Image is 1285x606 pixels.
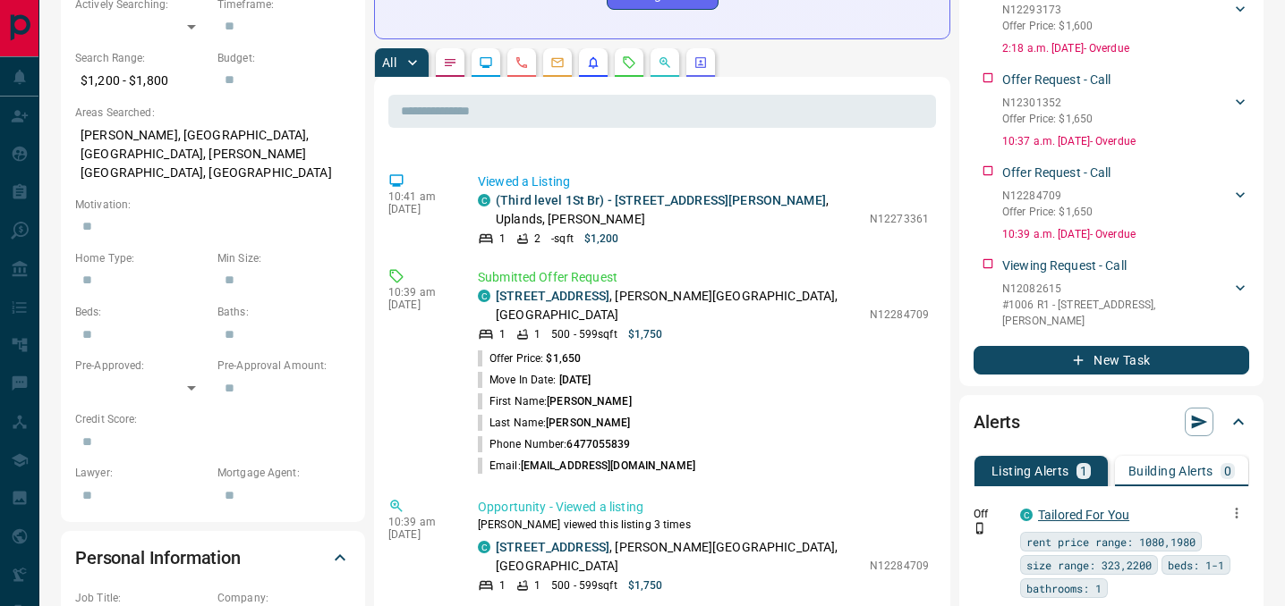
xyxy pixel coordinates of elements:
div: Personal Information [75,536,351,579]
span: $1,650 [546,352,581,365]
span: beds: 1-1 [1168,556,1224,574]
p: , [PERSON_NAME][GEOGRAPHIC_DATA], [GEOGRAPHIC_DATA] [496,538,861,576]
p: Min Size: [217,250,351,266]
p: , [PERSON_NAME][GEOGRAPHIC_DATA], [GEOGRAPHIC_DATA] [496,287,861,324]
p: [DATE] [388,299,451,311]
svg: Requests [622,55,636,70]
span: [DATE] [559,374,591,386]
p: Company: [217,590,351,606]
p: $1,750 [628,326,663,342]
p: N12273361 [870,211,929,227]
p: #1006 R1 - [STREET_ADDRESS] , [PERSON_NAME] [1002,297,1231,329]
span: size range: 323,2200 [1026,556,1152,574]
svg: Emails [550,55,565,70]
p: Viewed a Listing [478,173,929,191]
p: 1 [499,577,506,593]
span: rent price range: 1080,1980 [1026,533,1196,551]
svg: Push Notification Only [974,522,986,534]
p: Mortgage Agent: [217,465,351,481]
p: Building Alerts [1128,465,1213,477]
div: condos.ca [478,541,490,553]
p: - sqft [551,231,574,247]
p: 1 [499,231,506,247]
p: Email: [478,458,695,474]
p: 2:18 a.m. [DATE] - Overdue [1002,40,1249,56]
p: Budget: [217,50,351,66]
p: Baths: [217,304,351,320]
p: $1,200 - $1,800 [75,66,208,96]
p: 10:39 am [388,516,451,528]
p: Motivation: [75,197,351,213]
p: Phone Number: [478,436,631,452]
span: [EMAIL_ADDRESS][DOMAIN_NAME] [521,459,695,472]
span: 6477055839 [566,438,630,450]
p: 0 [1224,465,1231,477]
a: (Third level 1St Br) - [STREET_ADDRESS][PERSON_NAME] [496,193,826,207]
p: 1 [499,326,506,342]
p: [PERSON_NAME] viewed this listing 3 times [478,517,929,533]
p: Offer Request - Call [1002,164,1111,182]
p: Pre-Approved: [75,358,208,374]
p: Offer Price: [478,350,581,366]
p: Job Title: [75,590,208,606]
a: Tailored For You [1038,508,1129,522]
svg: Calls [515,55,529,70]
h2: Personal Information [75,543,241,572]
p: Offer Price: $1,600 [1002,18,1093,34]
p: N12301352 [1002,95,1093,111]
p: [DATE] [388,528,451,541]
p: 10:39 am [388,286,451,299]
p: Move In Date: [478,372,591,388]
p: , Uplands, [PERSON_NAME] [496,191,861,229]
svg: Agent Actions [694,55,708,70]
p: $1,750 [628,577,663,593]
p: Home Type: [75,250,208,266]
p: Opportunity - Viewed a listing [478,498,929,517]
span: bathrooms: 1 [1026,579,1102,597]
a: [STREET_ADDRESS] [496,289,609,303]
p: 10:39 a.m. [DATE] - Overdue [1002,226,1249,242]
svg: Notes [443,55,457,70]
span: [PERSON_NAME] [546,417,630,429]
p: [DATE] [388,203,451,215]
p: [PERSON_NAME], [GEOGRAPHIC_DATA], [GEOGRAPHIC_DATA], [PERSON_NAME][GEOGRAPHIC_DATA], [GEOGRAPHIC_... [75,121,351,188]
p: Beds: [75,304,208,320]
p: Last Name: [478,415,631,431]
p: 1 [534,326,540,342]
p: Off [974,506,1009,522]
p: Search Range: [75,50,208,66]
p: Lawyer: [75,465,208,481]
p: Viewing Request - Call [1002,257,1127,275]
p: N12284709 [1002,188,1093,204]
p: N12284709 [870,307,929,323]
h2: Alerts [974,408,1020,436]
p: 1 [1080,465,1087,477]
p: 500 - 599 sqft [551,577,617,593]
p: 1 [534,577,540,593]
p: First Name: [478,393,632,409]
button: New Task [974,346,1249,375]
p: Credit Score: [75,411,351,427]
div: condos.ca [478,290,490,302]
p: Offer Request - Call [1002,71,1111,89]
svg: Lead Browsing Activity [479,55,493,70]
p: Offer Price: $1,650 [1002,111,1093,127]
div: N12301352Offer Price: $1,650 [1002,91,1249,130]
a: [STREET_ADDRESS] [496,540,609,554]
p: Listing Alerts [991,465,1069,477]
p: 500 - 599 sqft [551,326,617,342]
p: Pre-Approval Amount: [217,358,351,374]
p: Offer Price: $1,650 [1002,204,1093,220]
p: N12082615 [1002,281,1231,297]
span: [PERSON_NAME] [547,395,631,408]
div: Alerts [974,400,1249,443]
p: N12293173 [1002,2,1093,18]
p: N12284709 [870,558,929,574]
div: condos.ca [478,194,490,206]
p: $1,200 [584,231,619,247]
p: 10:41 am [388,190,451,203]
p: Areas Searched: [75,105,351,121]
svg: Opportunities [658,55,672,70]
p: All [382,56,396,69]
p: Submitted Offer Request [478,268,929,287]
